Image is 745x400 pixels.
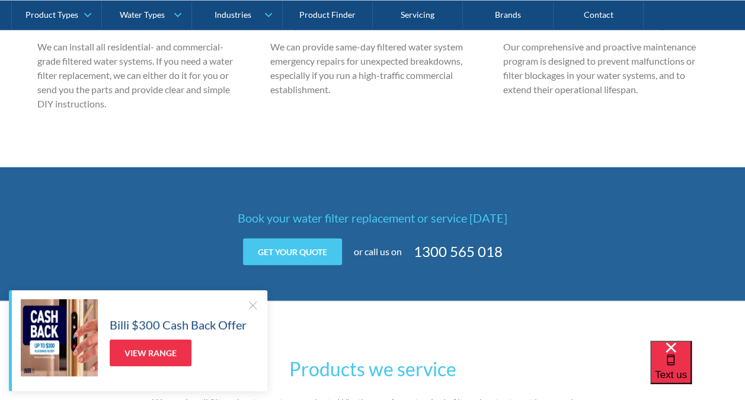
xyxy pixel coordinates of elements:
p: or call us on [354,245,402,259]
h2: Products we service [142,355,604,383]
p: We can provide same-day filtered water system emergency repairs for unexpected breakdowns, especi... [270,40,475,97]
a: View Range [110,339,191,366]
h5: Billi $300 Cash Back Offer [110,316,247,334]
div: Product Types [25,9,78,20]
div: Water Types [120,9,165,20]
iframe: podium webchat widget bubble [650,341,745,400]
a: 1300 565 018 [414,241,503,262]
img: Billi $300 Cash Back Offer [21,299,98,376]
h3: Book your water filter replacement or service [DATE] [142,209,604,227]
p: We can install all residential- and commercial-grade filtered water systems. If you need a water ... [37,40,242,111]
p: Our comprehensive and proactive maintenance program is designed to prevent malfunctions or filter... [503,40,708,97]
div: Industries [214,9,251,20]
a: Get your quote [243,239,342,265]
